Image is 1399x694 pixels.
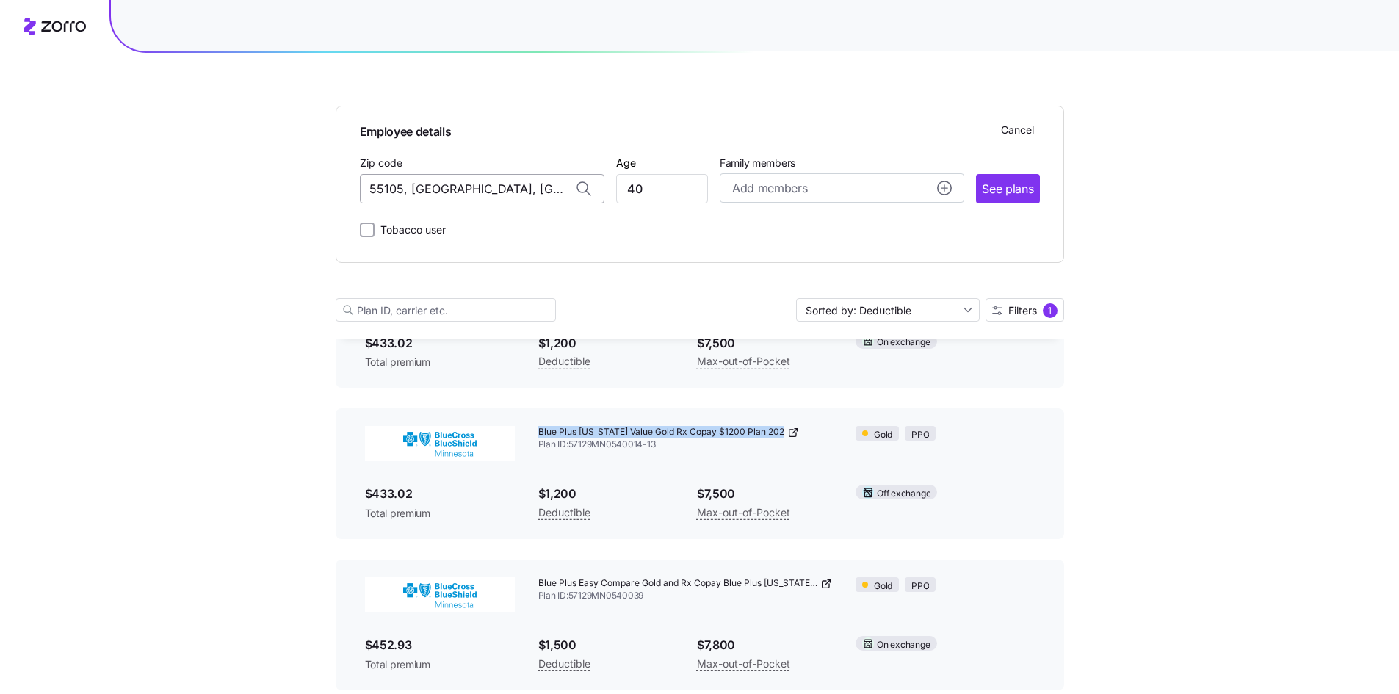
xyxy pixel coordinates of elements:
span: $7,800 [697,636,832,654]
label: Zip code [360,155,402,171]
img: BlueCross BlueShield of Minnesota [365,577,515,612]
span: Total premium [365,657,515,672]
button: Filters1 [986,298,1064,322]
span: Cancel [1001,123,1034,137]
label: Tobacco user [375,221,446,239]
span: Add members [732,179,807,198]
img: BlueCross BlueShield of Minnesota [365,426,515,461]
span: Gold [874,428,892,442]
span: Total premium [365,355,515,369]
span: Blue Plus Easy Compare Gold and Rx Copay Blue Plus [US_STATE] Value Plan 405 [538,577,818,590]
span: $1,500 [538,636,673,654]
div: 1 [1043,303,1058,318]
span: Total premium [365,506,515,521]
span: Max-out-of-Pocket [697,655,790,673]
span: Off exchange [877,487,930,501]
span: Deductible [538,655,590,673]
span: On exchange [877,638,930,652]
button: Add membersadd icon [720,173,964,203]
label: Age [616,155,636,171]
span: $7,500 [697,334,832,353]
span: $452.93 [365,636,515,654]
span: $1,200 [538,485,673,503]
span: See plans [982,180,1033,198]
span: Deductible [538,353,590,370]
span: $1,200 [538,334,673,353]
input: Plan ID, carrier etc. [336,298,556,322]
span: Max-out-of-Pocket [697,504,790,521]
input: Sort by [796,298,980,322]
span: Blue Plus [US_STATE] Value Gold Rx Copay $1200 Plan 202 [538,426,784,438]
span: Max-out-of-Pocket [697,353,790,370]
span: Gold [874,579,892,593]
button: Cancel [995,118,1040,142]
button: See plans [976,174,1039,203]
span: Family members [720,156,964,170]
span: Deductible [538,504,590,521]
span: On exchange [877,336,930,350]
span: Filters [1008,306,1037,316]
span: Plan ID: 57129MN0540039 [538,590,833,602]
span: PPO [911,428,929,442]
input: Age [616,174,708,203]
input: Zip code [360,174,604,203]
span: $7,500 [697,485,832,503]
span: $433.02 [365,485,515,503]
svg: add icon [937,181,952,195]
span: PPO [911,579,929,593]
span: $433.02 [365,334,515,353]
span: Plan ID: 57129MN0540014-13 [538,438,833,451]
span: Employee details [360,118,452,141]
